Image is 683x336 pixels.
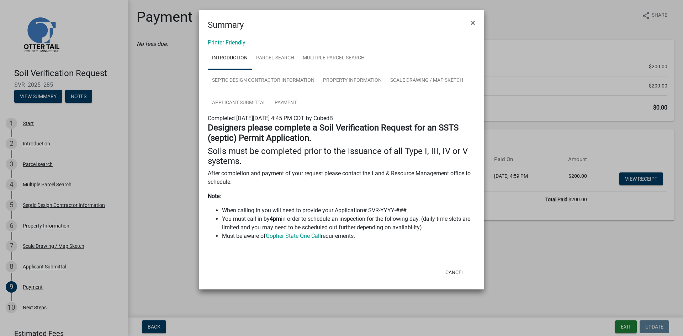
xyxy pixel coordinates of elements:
[208,39,245,46] a: Printer Friendly
[266,233,321,239] a: Gopher State One Call
[208,169,475,186] p: After completion and payment of your request please contact the Land & Resource Management office...
[208,18,244,31] h4: Summary
[208,115,333,122] span: Completed [DATE][DATE] 4:45 PM CDT by CubedB
[386,69,467,92] a: Scale Drawing / Map Sketch
[222,232,475,240] li: Must be aware of requirements.
[471,18,475,28] span: ×
[319,69,386,92] a: Property Information
[222,206,475,215] li: When calling in you will need to provide your Application# SVR-YYYY-###
[208,92,270,114] a: Applicant Submittal
[465,13,481,33] button: Close
[208,123,459,143] strong: Designers please complete a Soil Verification Request for an SSTS (septic) Permit Application.
[252,47,298,70] a: Parcel search
[298,47,369,70] a: Multiple Parcel Search
[208,47,252,70] a: Introduction
[222,215,475,232] li: You must call in by in order to schedule an inspection for the following day. (daily time slots a...
[208,69,319,92] a: Septic Design Contractor Information
[208,193,221,199] strong: Note:
[270,92,301,114] a: Payment
[440,266,470,279] button: Cancel
[208,146,475,167] h4: Soils must be completed prior to the issuance of all Type I, III, IV or V systems.
[270,215,281,222] strong: 4pm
